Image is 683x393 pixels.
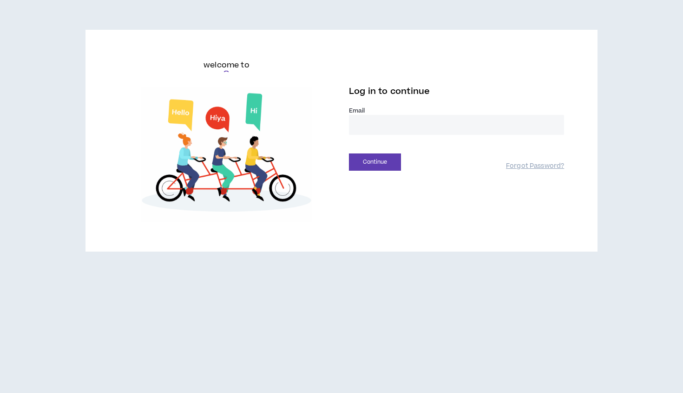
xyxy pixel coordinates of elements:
button: Continue [349,153,401,171]
label: Email [349,107,564,115]
h6: welcome to [204,60,250,71]
a: Forgot Password? [506,162,564,171]
img: Welcome to Wripple [119,87,334,222]
span: Log in to continue [349,86,430,97]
